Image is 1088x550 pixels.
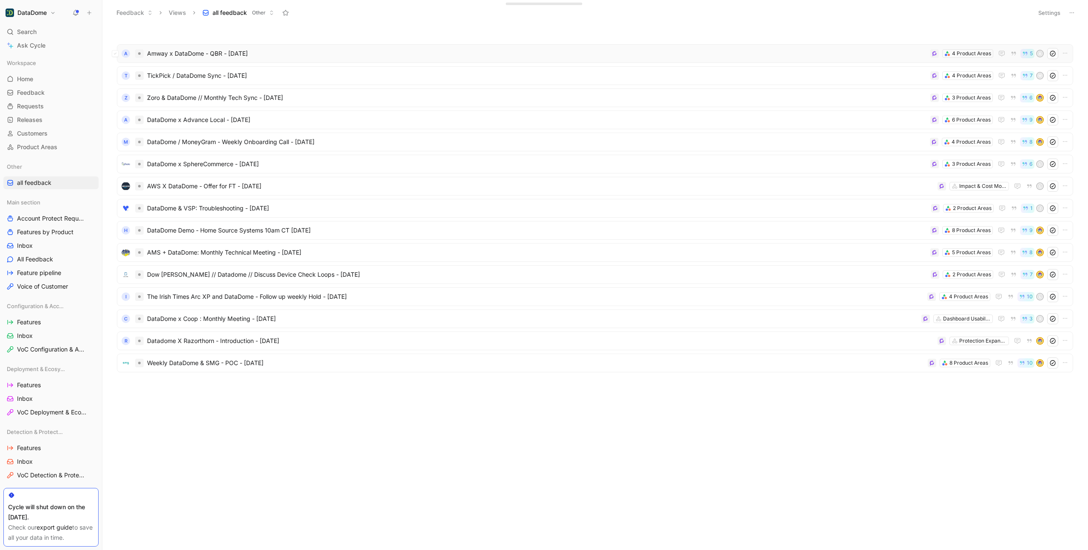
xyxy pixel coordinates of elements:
div: Configuration & Access [3,300,99,312]
a: Features [3,442,99,454]
div: A [122,49,130,58]
div: J [1037,205,1043,211]
span: 10 [1027,360,1033,366]
button: 7 [1020,71,1034,80]
div: Dashboard Usability & Efficiency [943,315,991,323]
div: R [1037,316,1043,322]
span: All Feedback [17,255,53,264]
span: AMS + DataDome: Monthly Technical Meeting - [DATE] [147,247,927,258]
span: Search [17,27,37,37]
span: Home [17,75,33,83]
div: Deployment & Ecosystem [3,363,99,375]
span: Main section [7,198,40,207]
button: 1 [1021,204,1034,213]
div: W [1037,73,1043,79]
a: VoC Deployment & Ecosystem [3,406,99,419]
div: Detection & ProtectionFeaturesInboxVoC Detection & Protection [3,425,99,482]
img: avatar [1037,249,1043,255]
div: Cycle will shut down on the [DATE]. [8,502,94,522]
span: Datadome X Razorthorn - Introduction - [DATE] [147,336,934,346]
div: Detection & Protection [3,425,99,438]
button: Feedback [113,6,156,19]
a: ZZoro & DataDome // Monthly Tech Sync - [DATE]3 Product Areas6avatar [117,88,1073,107]
span: 8 [1029,139,1033,145]
span: all feedback [212,9,247,17]
button: 9 [1020,226,1034,235]
img: avatar [1037,95,1043,101]
div: 8 Product Areas [949,359,988,367]
img: avatar [1037,117,1043,123]
span: AWS X DataDome - Offer for FT - [DATE] [147,181,934,191]
a: Ask Cycle [3,39,99,52]
div: 3 Product Areas [952,94,991,102]
img: logo [122,248,130,257]
span: Account Protect Requests [17,214,87,223]
a: RDatadome X Razorthorn - Introduction - [DATE]Protection Expansionavatar [117,332,1073,350]
span: Zoro & DataDome // Monthly Tech Sync - [DATE] [147,93,927,103]
button: 10 [1017,292,1034,301]
span: Feedback [17,88,45,97]
span: 9 [1029,228,1033,233]
div: H [122,226,130,235]
span: TickPick / DataDome Sync - [DATE] [147,71,927,81]
a: logoDow [PERSON_NAME] // Datadome // Discuss Device Check Loops - [DATE]2 Product Areas7avatar [117,265,1073,284]
div: L [1037,294,1043,300]
span: Other [252,9,266,17]
span: DataDome x SphereCommerce - [DATE] [147,159,927,169]
span: DataDome x Advance Local - [DATE] [147,115,927,125]
span: Requests [17,102,44,111]
div: 2 Product Areas [952,270,991,279]
span: VoC Configuration & Access [17,345,88,354]
a: Inbox [3,392,99,405]
img: DataDome [6,9,14,17]
span: DataDome x Coop : Monthly Meeting - [DATE] [147,314,918,324]
button: 7 [1020,270,1034,279]
div: Deployment & EcosystemFeaturesInboxVoC Deployment & Ecosystem [3,363,99,419]
div: Protection Expansion [959,337,1007,345]
span: DataDome & VSP: Troubleshooting - [DATE] [147,203,928,213]
a: Inbox [3,329,99,342]
div: Main sectionAccount Protect RequestsFeatures by ProductInboxAll FeedbackFeature pipelineVoice of ... [3,196,99,293]
a: Voice of Customer [3,280,99,293]
div: M [122,138,130,146]
a: TTickPick / DataDome Sync - [DATE]4 Product Areas7W [117,66,1073,85]
a: logoDataDome x SphereCommerce - [DATE]3 Product Areas6L [117,155,1073,173]
div: Main section [3,196,99,209]
span: Other [7,162,22,171]
span: 8 [1029,250,1033,255]
div: Otherall feedback [3,160,99,189]
span: Features [17,318,41,326]
h1: DataDome [17,9,47,17]
a: Requests [3,100,99,113]
span: 3 [1029,316,1033,321]
a: Features by Product [3,226,99,238]
a: all feedback [3,176,99,189]
button: DataDomeDataDome [3,7,58,19]
div: Search [3,26,99,38]
a: Inbox [3,455,99,468]
span: Feature pipeline [17,269,61,277]
span: DataDome Demo - Home Source Systems 10am CT [DATE] [147,225,927,235]
span: Customers [17,129,48,138]
a: Inbox [3,239,99,252]
span: Weekly DataDome & SMG - POC - [DATE] [147,358,924,368]
div: Workspace [3,57,99,69]
div: A [122,116,130,124]
img: logo [122,270,130,279]
img: logo [122,204,130,213]
span: DataDome / MoneyGram - Weekly Onboarding Call - [DATE] [147,137,926,147]
div: 3 Product Areas [952,160,991,168]
button: 9 [1020,115,1034,125]
span: Inbox [17,241,33,250]
div: 2 Product Areas [953,204,992,213]
span: 7 [1030,272,1033,277]
div: 5 Product Areas [952,248,991,257]
span: Features by Product [17,228,74,236]
img: avatar [1037,227,1043,233]
span: VoC Deployment & Ecosystem [17,408,88,417]
a: Features [3,379,99,391]
div: L [1037,183,1043,189]
div: Z [122,94,130,102]
div: 6 Product Areas [952,116,991,124]
span: The Irish Times Arc XP and DataDome - Follow up weekly Hold - [DATE] [147,292,924,302]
